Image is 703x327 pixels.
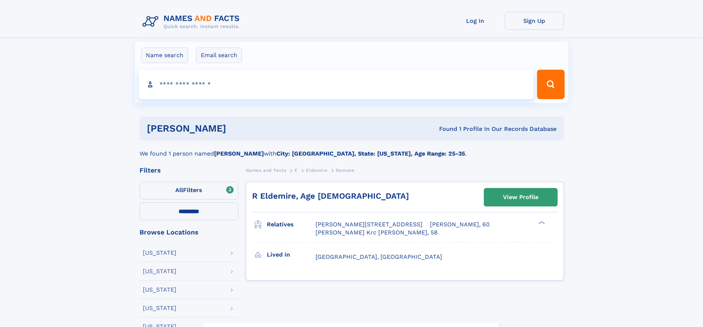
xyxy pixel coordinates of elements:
[294,168,298,173] span: E
[143,287,176,293] div: [US_STATE]
[316,229,438,237] a: [PERSON_NAME] Krc [PERSON_NAME], 58
[484,188,557,206] a: View Profile
[143,250,176,256] div: [US_STATE]
[503,189,538,206] div: View Profile
[143,305,176,311] div: [US_STATE]
[294,166,298,175] a: E
[139,70,534,99] input: search input
[139,140,564,158] div: We found 1 person named with .
[139,229,238,236] div: Browse Locations
[196,48,242,63] label: Email search
[306,166,327,175] a: Eldemire
[214,150,264,157] b: [PERSON_NAME]
[246,166,286,175] a: Names and Facts
[139,167,238,174] div: Filters
[537,70,564,99] button: Search Button
[316,220,423,229] a: [PERSON_NAME][STREET_ADDRESS]
[267,218,316,231] h3: Relatives
[267,248,316,261] h3: Lived in
[306,168,327,173] span: Eldemire
[505,12,564,30] a: Sign Up
[143,268,176,274] div: [US_STATE]
[537,220,545,225] div: ❯
[175,187,183,194] span: All
[336,168,355,173] span: Ramone
[332,125,556,133] div: Found 1 Profile In Our Records Database
[141,48,188,63] label: Name search
[276,150,465,157] b: City: [GEOGRAPHIC_DATA], State: [US_STATE], Age Range: 25-35
[252,191,409,201] a: R Eldemire, Age [DEMOGRAPHIC_DATA]
[430,220,490,229] a: [PERSON_NAME], 60
[139,182,238,199] label: Filters
[316,253,442,260] span: [GEOGRAPHIC_DATA], [GEOGRAPHIC_DATA]
[139,12,246,32] img: Logo Names and Facts
[446,12,505,30] a: Log In
[147,124,333,133] h1: [PERSON_NAME]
